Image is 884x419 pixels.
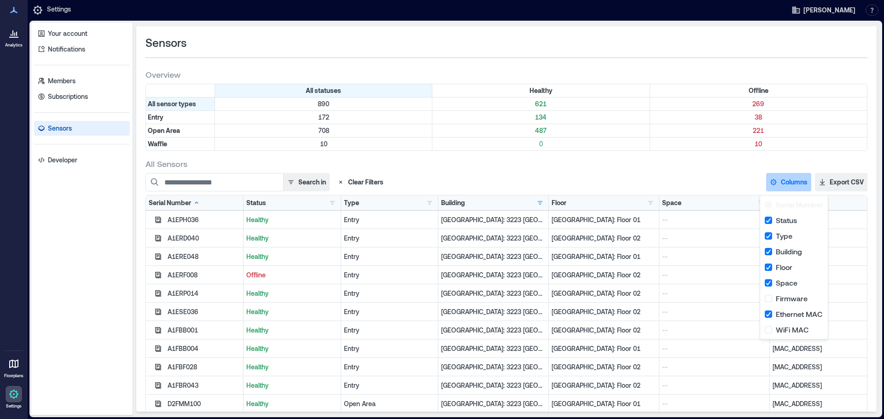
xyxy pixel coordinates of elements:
[34,26,130,41] a: Your account
[217,99,430,109] p: 890
[217,113,430,122] p: 172
[34,89,130,104] a: Subscriptions
[434,139,647,149] p: 0
[652,99,865,109] p: 269
[552,270,656,280] p: [GEOGRAPHIC_DATA]: Floor 02
[146,124,215,137] div: Filter by Type: Open Area
[3,383,25,412] a: Settings
[246,381,338,390] p: Healthy
[650,138,867,150] div: Filter by Type: Waffle & Status: Offline
[662,362,767,372] p: --
[217,139,430,149] p: 10
[344,289,436,298] div: Entry
[246,270,338,280] p: Offline
[652,113,865,122] p: 38
[662,381,767,390] p: --
[552,215,656,224] p: [GEOGRAPHIC_DATA]: Floor 01
[434,126,647,135] p: 487
[441,362,546,372] p: [GEOGRAPHIC_DATA]: 3223 [GEOGRAPHIC_DATA] - 160205
[246,399,338,408] p: Healthy
[168,234,240,243] div: A1ERD040
[168,289,240,298] div: A1ERP014
[652,139,865,149] p: 10
[149,198,200,207] div: Serial Number
[766,173,811,191] button: Columns
[552,234,656,243] p: [GEOGRAPHIC_DATA]: Floor 02
[650,84,867,97] div: Filter by Status: Offline
[650,124,867,137] div: Filter by Type: Open Area & Status: Offline
[434,113,647,122] p: 134
[552,399,656,408] p: [GEOGRAPHIC_DATA]: Floor 01
[344,215,436,224] div: Entry
[344,381,436,390] div: Entry
[146,111,215,124] div: Filter by Type: Entry
[432,84,650,97] div: Filter by Status: Healthy
[145,158,187,169] span: All Sensors
[434,99,647,109] p: 621
[662,289,767,298] p: --
[344,234,436,243] div: Entry
[6,403,22,409] p: Settings
[773,381,864,390] p: [MAC_ADDRESS]
[662,270,767,280] p: --
[789,3,858,17] button: [PERSON_NAME]
[662,234,767,243] p: --
[552,252,656,261] p: [GEOGRAPHIC_DATA]: Floor 01
[344,362,436,372] div: Entry
[34,121,130,136] a: Sensors
[2,22,25,51] a: Analytics
[246,362,338,372] p: Healthy
[552,289,656,298] p: [GEOGRAPHIC_DATA]: Floor 02
[815,173,867,191] button: Export CSV
[773,362,864,372] p: [MAC_ADDRESS]
[168,215,240,224] div: A1EPH036
[441,198,465,207] div: Building
[432,138,650,150] div: Filter by Type: Waffle & Status: Healthy (0 sensors)
[441,234,546,243] p: [GEOGRAPHIC_DATA]: 3223 [GEOGRAPHIC_DATA] - 160205
[441,399,546,408] p: [GEOGRAPHIC_DATA]: 3223 [GEOGRAPHIC_DATA] - 160205
[662,344,767,353] p: --
[344,326,436,335] div: Entry
[34,153,130,167] a: Developer
[34,74,130,88] a: Members
[773,399,864,408] p: [MAC_ADDRESS]
[168,362,240,372] div: A1FBF028
[168,381,240,390] div: A1FBR043
[47,5,71,16] p: Settings
[246,252,338,261] p: Healthy
[246,326,338,335] p: Healthy
[48,92,88,101] p: Subscriptions
[48,155,77,165] p: Developer
[441,270,546,280] p: [GEOGRAPHIC_DATA]: 3223 [GEOGRAPHIC_DATA] - 160205
[48,29,87,38] p: Your account
[246,289,338,298] p: Healthy
[552,198,566,207] div: Floor
[441,215,546,224] p: [GEOGRAPHIC_DATA]: 3223 [GEOGRAPHIC_DATA] - 160205
[146,138,215,150] div: Filter by Type: Waffle
[441,252,546,261] p: [GEOGRAPHIC_DATA]: 3223 [GEOGRAPHIC_DATA] - 160205
[432,124,650,137] div: Filter by Type: Open Area & Status: Healthy
[441,381,546,390] p: [GEOGRAPHIC_DATA]: 3223 [GEOGRAPHIC_DATA] - 160205
[552,344,656,353] p: [GEOGRAPHIC_DATA]: Floor 01
[662,252,767,261] p: --
[168,252,240,261] div: A1ERE048
[552,381,656,390] p: [GEOGRAPHIC_DATA]: Floor 02
[168,326,240,335] div: A1FBB001
[48,45,85,54] p: Notifications
[215,84,432,97] div: All statuses
[344,252,436,261] div: Entry
[344,307,436,316] div: Entry
[217,126,430,135] p: 708
[803,6,855,15] span: [PERSON_NAME]
[432,111,650,124] div: Filter by Type: Entry & Status: Healthy
[662,307,767,316] p: --
[652,126,865,135] p: 221
[246,215,338,224] p: Healthy
[441,326,546,335] p: [GEOGRAPHIC_DATA]: 3223 [GEOGRAPHIC_DATA] - 160205
[5,42,23,48] p: Analytics
[146,98,215,110] div: All sensor types
[246,344,338,353] p: Healthy
[246,198,266,207] div: Status
[34,42,130,57] a: Notifications
[344,399,436,408] div: Open Area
